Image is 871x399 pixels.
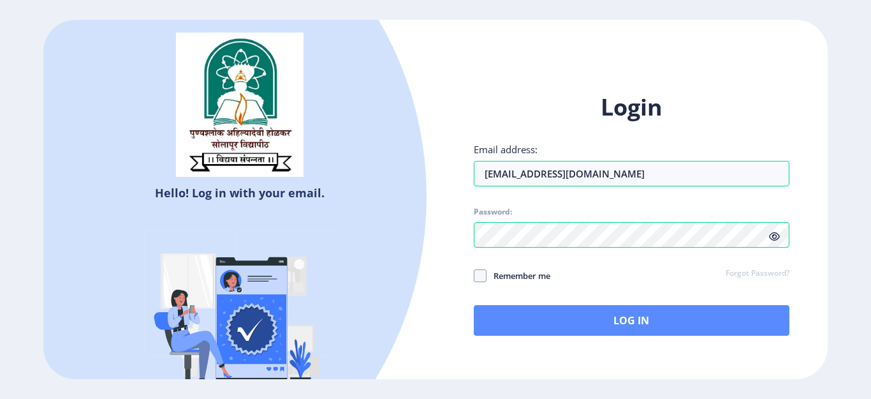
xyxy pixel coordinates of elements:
[726,268,789,280] a: Forgot Password?
[474,92,789,123] h1: Login
[474,305,789,336] button: Log In
[176,33,304,177] img: sulogo.png
[474,161,789,186] input: Email address
[474,143,538,156] label: Email address:
[487,268,550,283] span: Remember me
[474,207,512,217] label: Password:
